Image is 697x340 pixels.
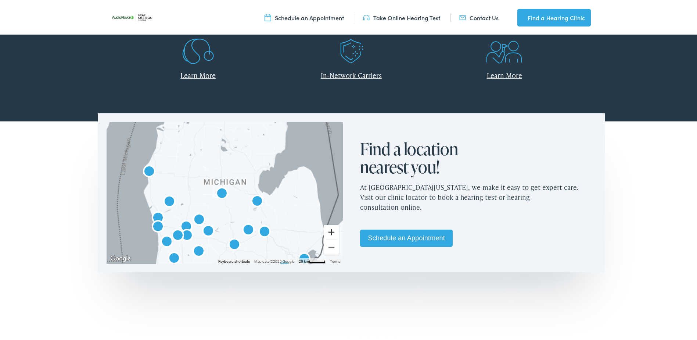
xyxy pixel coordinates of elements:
a: Take Online Hearing Test [363,12,440,20]
a: Patient Care [433,10,575,54]
a: Learn More [487,69,522,78]
div: Hear Michigan Centers by AudioNova [237,217,260,241]
a: Find a Hearing Clinic [517,7,591,25]
a: Leading Technology [127,10,269,54]
span: 20 km [299,258,309,262]
div: AudioNova [166,223,190,247]
a: Insurance Accepted [280,10,423,54]
a: Schedule an Appointment [265,12,344,20]
a: Schedule an Appointment [360,228,453,245]
div: AudioNova [158,189,181,213]
div: AudioNova [253,219,276,243]
div: AudioNova [162,246,186,269]
img: utility icon [517,12,524,21]
button: Zoom in [324,223,339,238]
div: AudioNova [245,189,269,212]
div: AudioNova [187,239,211,262]
a: Open this area in Google Maps (opens a new window) [108,252,133,262]
div: Hear Michigan Centers by AudioNova [223,232,246,256]
button: Map Scale: 20 km per 41 pixels [297,257,328,262]
a: Terms (opens in new tab) [330,258,340,262]
div: AudioNova [210,181,234,205]
button: Keyboard shortcuts [218,258,250,263]
button: Zoom out [324,238,339,253]
img: Google [108,252,133,262]
a: Learn More [180,69,216,78]
a: In-Network Carriers [321,69,382,78]
h2: Find a location nearest you! [360,138,478,175]
img: utility icon [363,12,370,20]
div: AudioNova [137,159,161,183]
div: AudioNova [273,254,296,277]
div: AudioNova [197,219,220,242]
p: At [GEOGRAPHIC_DATA][US_STATE], we make it easy to get expert care. Visit our clinic locator to b... [360,175,596,216]
div: AudioNova [175,214,198,238]
div: AudioNova [155,229,179,253]
div: AudioNova [146,214,170,238]
span: Map data ©2025 Google [254,258,294,262]
a: Contact Us [459,12,499,20]
div: AudioNova [187,207,211,231]
div: AudioNova [292,247,316,270]
img: utility icon [265,12,271,20]
img: utility icon [459,12,466,20]
div: AudioNova [146,205,170,229]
